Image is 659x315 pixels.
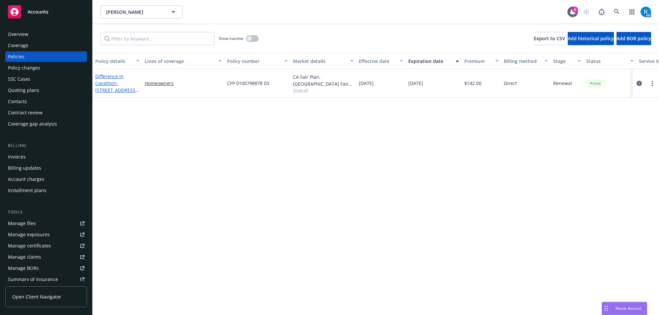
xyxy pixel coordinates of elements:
[8,163,41,173] div: Billing updates
[145,80,222,87] a: Homeowners
[408,80,423,87] span: [DATE]
[8,152,26,162] div: Invoices
[5,74,87,84] a: SSC Cases
[5,40,87,51] a: Coverage
[95,58,132,65] div: Policy details
[95,73,137,100] a: Difference in Condition
[8,74,30,84] div: SSC Cases
[641,7,651,17] img: photo
[5,274,87,285] a: Summary of insurance
[8,229,50,240] div: Manage exposures
[5,51,87,62] a: Policies
[8,29,28,40] div: Overview
[359,58,396,65] div: Effective date
[584,53,636,69] button: Status
[625,5,639,18] a: Switch app
[293,87,354,93] span: Show all
[589,80,602,86] span: Active
[8,252,41,262] div: Manage claims
[5,142,87,149] div: Billing
[462,53,501,69] button: Premium
[553,80,572,87] span: Renewal
[5,152,87,162] a: Invoices
[5,209,87,215] div: Tools
[293,58,346,65] div: Market details
[586,58,626,65] div: Status
[616,305,642,311] span: Nova Assist
[145,58,215,65] div: Lines of coverage
[5,241,87,251] a: Manage certificates
[501,53,551,69] button: Billing method
[293,73,354,87] div: CA Fair Plan, [GEOGRAPHIC_DATA] Fair plan
[142,53,224,69] button: Lines of coverage
[218,36,244,41] span: Show inactive
[8,218,36,229] div: Manage files
[504,80,517,87] span: Direct
[602,302,610,315] div: Drag to move
[602,302,647,315] button: Nova Assist
[5,229,87,240] a: Manage exposures
[635,79,643,87] a: circleInformation
[106,9,163,15] span: [PERSON_NAME]
[224,53,290,69] button: Policy number
[93,53,142,69] button: Policy details
[568,32,614,45] button: Add historical policy
[8,174,44,185] div: Account charges
[553,58,574,65] div: Stage
[227,58,280,65] div: Policy number
[5,218,87,229] a: Manage files
[5,96,87,107] a: Contacts
[8,185,46,196] div: Installment plans
[359,80,374,87] span: [DATE]
[5,107,87,118] a: Contract review
[5,163,87,173] a: Billing updates
[5,263,87,273] a: Manage BORs
[290,53,356,69] button: Market details
[534,32,565,45] button: Export to CSV
[406,53,462,69] button: Expiration date
[8,241,51,251] div: Manage certificates
[8,263,39,273] div: Manage BORs
[100,32,215,45] input: Filter by keyword...
[8,85,39,96] div: Quoting plans
[5,3,87,21] a: Accounts
[12,293,61,300] span: Open Client Navigator
[580,5,593,18] a: Start snowing
[534,35,565,42] span: Export to CSV
[28,9,48,14] span: Accounts
[648,79,656,87] a: more
[610,5,623,18] a: Search
[5,29,87,40] a: Overview
[464,58,491,65] div: Premium
[568,35,614,42] span: Add historical policy
[8,119,57,129] div: Coverage gap analysis
[408,58,452,65] div: Expiration date
[5,252,87,262] a: Manage claims
[5,185,87,196] a: Installment plans
[100,5,183,18] button: [PERSON_NAME]
[8,40,28,51] div: Coverage
[616,35,651,42] span: Add BOR policy
[5,174,87,185] a: Account charges
[8,63,40,73] div: Policy changes
[5,63,87,73] a: Policy changes
[572,7,578,13] div: 6
[504,58,541,65] div: Billing method
[595,5,608,18] a: Report a Bug
[356,53,406,69] button: Effective date
[8,51,24,62] div: Policies
[227,80,269,87] span: CFP 0100798878 03
[616,32,651,45] button: Add BOR policy
[551,53,584,69] button: Stage
[5,85,87,96] a: Quoting plans
[8,96,27,107] div: Contacts
[8,107,43,118] div: Contract review
[5,119,87,129] a: Coverage gap analysis
[464,80,481,87] span: $142.00
[95,80,139,100] span: - [STREET_ADDRESS][PERSON_NAME]
[8,274,58,285] div: Summary of insurance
